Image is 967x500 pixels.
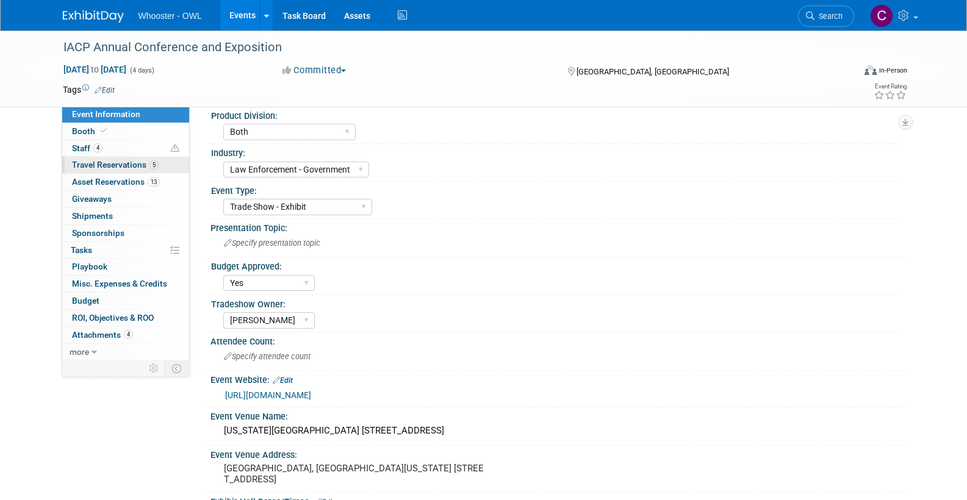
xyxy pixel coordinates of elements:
span: Specify attendee count [224,352,311,361]
div: Event Venue Address: [210,446,905,461]
span: Travel Reservations [72,160,159,170]
a: Booth [62,123,189,140]
div: Event Type: [211,182,899,197]
span: Tasks [71,245,92,255]
td: Personalize Event Tab Strip [143,360,165,376]
span: Playbook [72,262,107,271]
span: 4 [93,143,102,152]
a: Travel Reservations5 [62,157,189,173]
span: Sponsorships [72,228,124,238]
a: Event Information [62,106,189,123]
img: Clare Louise Southcombe [870,4,893,27]
span: 4 [124,330,133,339]
button: Committed [278,64,351,77]
span: 13 [148,177,160,187]
span: Shipments [72,211,113,221]
div: In-Person [879,66,907,75]
img: Format-Inperson.png [865,65,877,75]
td: Tags [63,84,115,96]
div: Event Format [782,63,908,82]
span: Specify presentation topic [224,238,320,248]
div: Event Rating [874,84,907,90]
td: Toggle Event Tabs [164,360,189,376]
a: Misc. Expenses & Credits [62,276,189,292]
span: Potential Scheduling Conflict -- at least one attendee is tagged in another overlapping event. [171,143,179,154]
div: Budget Approved: [211,257,899,273]
img: ExhibitDay [63,10,124,23]
pre: [GEOGRAPHIC_DATA], [GEOGRAPHIC_DATA][US_STATE] [STREET_ADDRESS] [224,463,486,485]
div: Industry: [211,144,899,159]
a: Playbook [62,259,189,275]
a: Edit [273,376,293,385]
span: Whooster - OWL [138,11,202,21]
div: [US_STATE][GEOGRAPHIC_DATA] [STREET_ADDRESS] [220,421,896,440]
span: Event Information [72,109,140,119]
span: Giveaways [72,194,112,204]
a: Budget [62,293,189,309]
a: Attachments4 [62,327,189,343]
span: Budget [72,296,99,305]
span: to [89,65,101,74]
a: ROI, Objectives & ROO [62,310,189,326]
a: Staff4 [62,140,189,157]
span: Staff [72,143,102,153]
a: Search [798,5,854,27]
span: Booth [72,126,109,136]
div: IACP Annual Conference and Exposition [59,37,836,59]
div: Product Division: [211,107,899,122]
div: Tradeshow Owner: [211,295,899,310]
a: more [62,344,189,360]
span: more [70,347,89,357]
div: Event Venue Name: [210,407,905,423]
a: Sponsorships [62,225,189,241]
i: Booth reservation complete [101,127,107,134]
span: 5 [149,160,159,170]
a: Tasks [62,242,189,259]
span: Search [814,12,843,21]
div: Presentation Topic: [210,219,905,234]
span: Asset Reservations [72,177,160,187]
span: [GEOGRAPHIC_DATA], [GEOGRAPHIC_DATA] [577,67,729,76]
span: [DATE] [DATE] [63,64,127,75]
a: Giveaways [62,191,189,207]
div: Attendee Count: [210,332,905,348]
a: Asset Reservations13 [62,174,189,190]
span: Misc. Expenses & Credits [72,279,167,288]
div: Event Website: [210,371,905,387]
a: [URL][DOMAIN_NAME] [225,390,311,400]
span: ROI, Objectives & ROO [72,313,154,323]
a: Shipments [62,208,189,224]
a: Edit [95,86,115,95]
span: Attachments [72,330,133,340]
span: (4 days) [129,66,154,74]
